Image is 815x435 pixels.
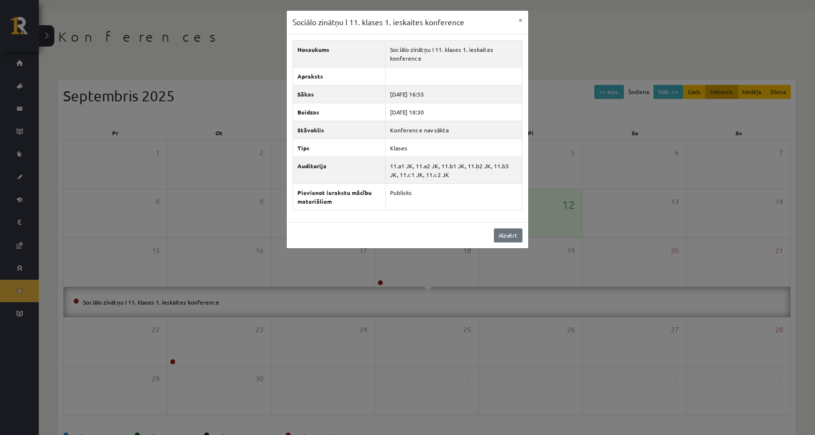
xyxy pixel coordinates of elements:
[494,228,522,242] a: Aizvērt
[293,121,386,139] th: Stāvoklis
[293,16,464,28] h3: Sociālo zinātņu I 11. klases 1. ieskaites konference
[385,103,522,121] td: [DATE] 18:30
[293,103,386,121] th: Beidzas
[293,183,386,210] th: Pievienot ierakstu mācību materiāliem
[385,121,522,139] td: Konference nav sākta
[293,157,386,183] th: Auditorija
[385,40,522,67] td: Sociālo zinātņu I 11. klases 1. ieskaites konference
[385,85,522,103] td: [DATE] 16:55
[385,139,522,157] td: Klases
[385,157,522,183] td: 11.a1 JK, 11.a2 JK, 11.b1 JK, 11.b2 JK, 11.b3 JK, 11.c1 JK, 11.c2 JK
[385,183,522,210] td: Publisks
[293,67,386,85] th: Apraksts
[293,85,386,103] th: Sākas
[513,11,528,29] button: ×
[293,139,386,157] th: Tips
[293,40,386,67] th: Nosaukums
